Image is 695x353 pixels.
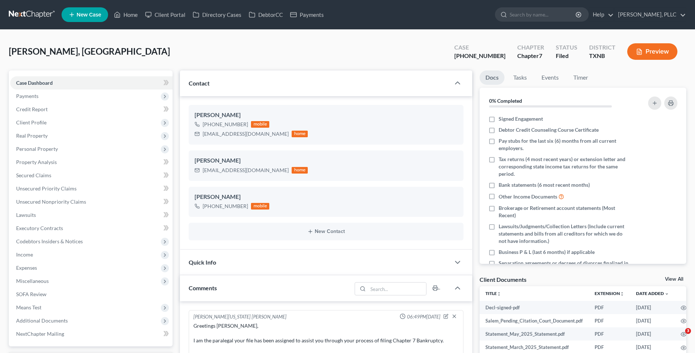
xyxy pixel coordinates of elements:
[251,121,269,128] div: mobile
[589,314,630,327] td: PDF
[16,251,33,258] span: Income
[189,259,216,266] span: Quick Info
[499,248,595,256] span: Business P & L (last 6 months) if applicable
[189,80,210,87] span: Contact
[517,43,544,52] div: Chapter
[499,193,557,200] span: Other Income Documents
[489,98,522,104] strong: 0% Completed
[614,8,686,21] a: [PERSON_NAME], PLLC
[10,327,173,341] a: NextChapter Mailing
[16,199,86,205] span: Unsecured Nonpriority Claims
[497,292,501,296] i: unfold_more
[630,327,675,341] td: [DATE]
[203,130,289,138] div: [EMAIL_ADDRESS][DOMAIN_NAME]
[480,276,526,283] div: Client Documents
[510,8,577,21] input: Search by name...
[16,146,58,152] span: Personal Property
[589,52,615,60] div: TXNB
[665,292,669,296] i: expand_more
[10,182,173,195] a: Unsecured Priority Claims
[517,52,544,60] div: Chapter
[589,327,630,341] td: PDF
[292,167,308,174] div: home
[16,225,63,231] span: Executory Contracts
[16,132,48,139] span: Real Property
[141,8,189,21] a: Client Portal
[10,76,173,90] a: Case Dashboard
[110,8,141,21] a: Home
[203,167,289,174] div: [EMAIL_ADDRESS][DOMAIN_NAME]
[407,313,440,320] span: 06:49PM[DATE]
[16,93,38,99] span: Payments
[16,331,64,337] span: NextChapter Mailing
[499,259,628,274] span: Separation agreements or decrees of divorces finalized in the past 2 years
[195,156,458,165] div: [PERSON_NAME]
[16,172,51,178] span: Secured Claims
[685,328,691,334] span: 3
[480,314,589,327] td: Salem_Pending_Citation_Court_Document.pdf
[499,181,590,189] span: Bank statements (6 most recent months)
[454,52,506,60] div: [PHONE_NUMBER]
[589,8,614,21] a: Help
[670,328,688,346] iframe: Intercom live chat
[16,304,41,310] span: Means Test
[16,238,83,244] span: Codebtors Insiders & Notices
[195,111,458,120] div: [PERSON_NAME]
[10,208,173,222] a: Lawsuits
[195,229,458,234] button: New Contact
[16,106,48,112] span: Credit Report
[10,169,173,182] a: Secured Claims
[16,291,47,297] span: SOFA Review
[10,222,173,235] a: Executory Contracts
[499,126,599,134] span: Debtor Credit Counseling Course Certificate
[368,283,426,295] input: Search...
[203,121,248,128] div: [PHONE_NUMBER]
[10,288,173,301] a: SOFA Review
[16,80,53,86] span: Case Dashboard
[620,292,624,296] i: unfold_more
[245,8,286,21] a: DebtorCC
[203,203,248,210] div: [PHONE_NUMBER]
[556,52,577,60] div: Filed
[480,327,589,341] td: Statement_May_2025_Statement.pdf
[630,301,675,314] td: [DATE]
[485,291,501,296] a: Titleunfold_more
[9,46,170,57] span: [PERSON_NAME], [GEOGRAPHIC_DATA]
[499,223,628,245] span: Lawsuits/Judgments/Collection Letters (Include current statements and bills from all creditors fo...
[10,156,173,169] a: Property Analysis
[16,119,47,125] span: Client Profile
[16,265,37,271] span: Expenses
[499,115,543,123] span: Signed Engagement
[499,156,628,178] span: Tax returns (4 most recent years) or extension letter and corresponding state income tax returns ...
[10,195,173,208] a: Unsecured Nonpriority Claims
[16,159,57,165] span: Property Analysis
[536,70,565,85] a: Events
[630,314,675,327] td: [DATE]
[454,43,506,52] div: Case
[16,278,49,284] span: Miscellaneous
[589,301,630,314] td: PDF
[286,8,328,21] a: Payments
[480,70,504,85] a: Docs
[16,317,68,324] span: Additional Documents
[499,204,628,219] span: Brokerage or Retirement account statements (Most Recent)
[189,8,245,21] a: Directory Cases
[627,43,677,60] button: Preview
[16,212,36,218] span: Lawsuits
[251,203,269,210] div: mobile
[568,70,594,85] a: Timer
[10,103,173,116] a: Credit Report
[595,291,624,296] a: Extensionunfold_more
[193,313,286,321] div: [PERSON_NAME][US_STATE] [PERSON_NAME]
[665,277,683,282] a: View All
[189,284,217,291] span: Comments
[480,301,589,314] td: Decl-signed-pdf
[589,43,615,52] div: District
[499,137,628,152] span: Pay stubs for the last six (6) months from all current employers.
[292,131,308,137] div: home
[16,185,77,192] span: Unsecured Priority Claims
[195,193,458,201] div: [PERSON_NAME]
[636,291,669,296] a: Date Added expand_more
[539,52,542,59] span: 7
[556,43,577,52] div: Status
